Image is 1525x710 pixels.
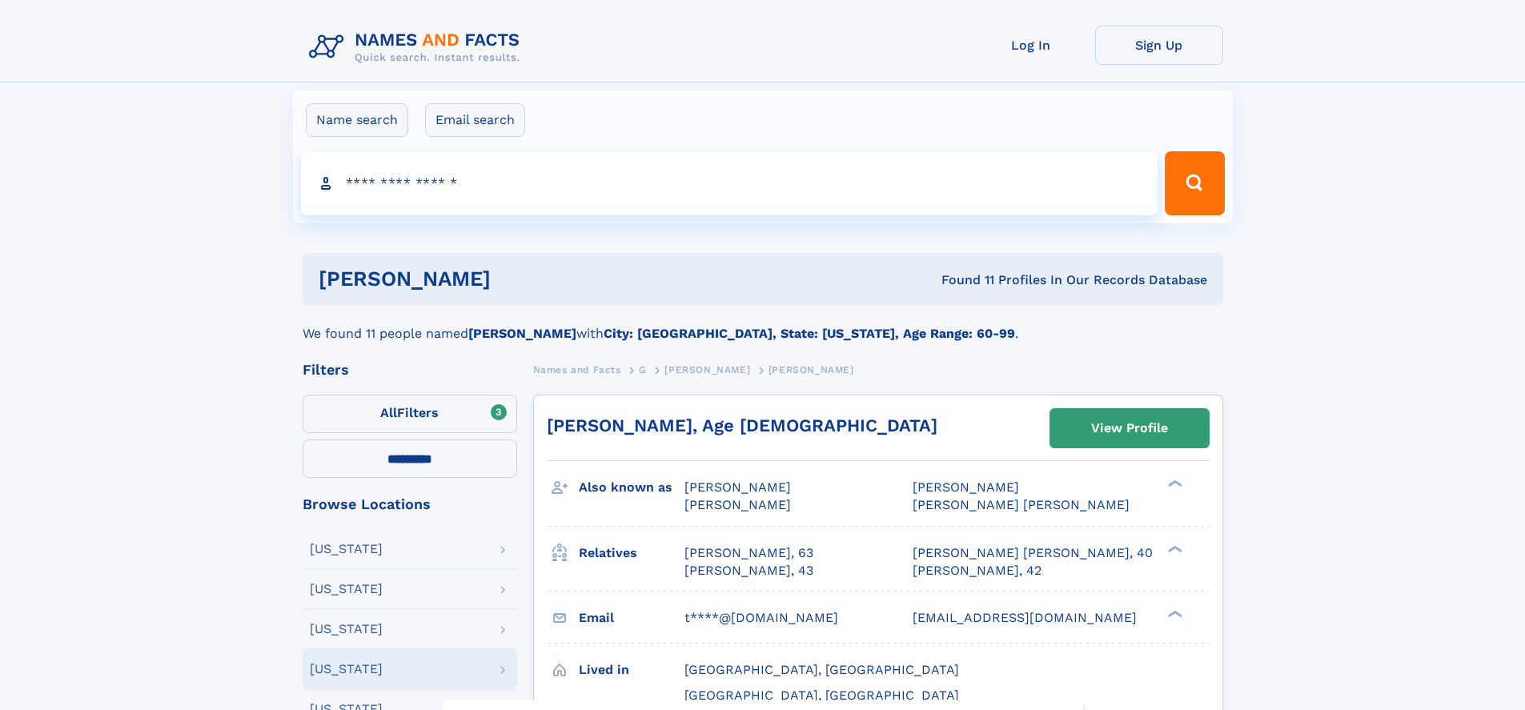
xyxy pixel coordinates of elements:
[913,497,1130,512] span: [PERSON_NAME] [PERSON_NAME]
[639,359,647,379] a: G
[684,497,791,512] span: [PERSON_NAME]
[380,405,397,420] span: All
[310,663,383,676] div: [US_STATE]
[913,562,1041,580] a: [PERSON_NAME], 42
[639,364,647,375] span: G
[303,363,517,377] div: Filters
[303,305,1223,343] div: We found 11 people named with .
[913,610,1137,625] span: [EMAIL_ADDRESS][DOMAIN_NAME]
[303,497,517,511] div: Browse Locations
[319,269,716,289] h1: [PERSON_NAME]
[547,415,937,435] a: [PERSON_NAME], Age [DEMOGRAPHIC_DATA]
[306,103,408,137] label: Name search
[913,479,1019,495] span: [PERSON_NAME]
[1095,26,1223,65] a: Sign Up
[1091,410,1168,447] div: View Profile
[684,479,791,495] span: [PERSON_NAME]
[684,662,959,677] span: [GEOGRAPHIC_DATA], [GEOGRAPHIC_DATA]
[579,656,684,684] h3: Lived in
[684,688,959,703] span: [GEOGRAPHIC_DATA], [GEOGRAPHIC_DATA]
[579,540,684,567] h3: Relatives
[664,364,750,375] span: [PERSON_NAME]
[1164,608,1183,619] div: ❯
[664,359,750,379] a: [PERSON_NAME]
[684,562,813,580] a: [PERSON_NAME], 43
[310,623,383,636] div: [US_STATE]
[604,326,1015,341] b: City: [GEOGRAPHIC_DATA], State: [US_STATE], Age Range: 60-99
[533,359,621,379] a: Names and Facts
[1165,151,1224,215] button: Search Button
[967,26,1095,65] a: Log In
[684,544,813,562] a: [PERSON_NAME], 63
[579,474,684,501] h3: Also known as
[425,103,525,137] label: Email search
[301,151,1158,215] input: search input
[303,26,533,69] img: Logo Names and Facts
[468,326,576,341] b: [PERSON_NAME]
[310,583,383,596] div: [US_STATE]
[913,544,1153,562] a: [PERSON_NAME] [PERSON_NAME], 40
[579,604,684,632] h3: Email
[769,364,854,375] span: [PERSON_NAME]
[310,543,383,556] div: [US_STATE]
[303,395,517,433] label: Filters
[716,271,1207,289] div: Found 11 Profiles In Our Records Database
[1164,479,1183,489] div: ❯
[1050,409,1209,447] a: View Profile
[1164,544,1183,554] div: ❯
